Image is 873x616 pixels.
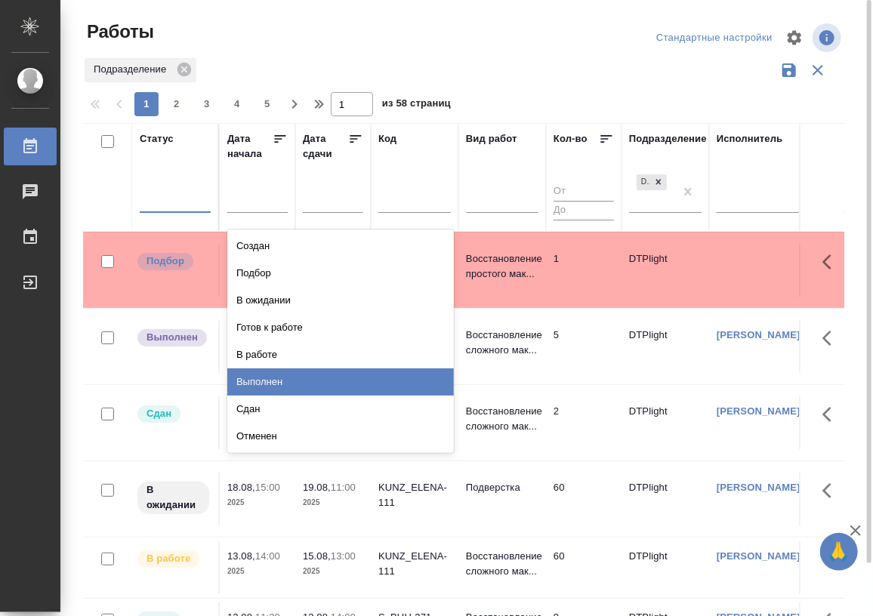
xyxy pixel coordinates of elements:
[813,396,850,433] button: Здесь прячутся важные кнопки
[813,473,850,509] button: Здесь прячутся важные кнопки
[554,131,588,146] div: Кол-во
[622,473,709,525] td: DTPlight
[717,131,783,146] div: Исполнитель
[378,549,451,579] div: KUNZ_ELENA-111
[147,330,198,345] p: Выполнен
[227,550,255,562] p: 13.08,
[147,482,200,513] p: В ожидании
[255,92,279,116] button: 5
[554,201,614,220] input: До
[637,174,650,190] div: DTPlight
[546,396,622,449] td: 2
[622,244,709,297] td: DTPlight
[147,551,190,566] p: В работе
[622,541,709,594] td: DTPlight
[635,173,668,192] div: DTPlight
[94,62,171,77] p: Подразделение
[331,550,356,562] p: 13:00
[303,482,331,493] p: 19.08,
[303,495,363,510] p: 2025
[820,533,858,571] button: 🙏
[776,20,813,56] span: Настроить таблицу
[136,549,211,569] div: Исполнитель выполняет работу
[629,131,707,146] div: Подразделение
[227,368,454,396] div: Выполнен
[546,244,622,297] td: 1
[227,131,273,162] div: Дата начала
[136,328,211,348] div: Исполнитель завершил работу
[554,183,614,202] input: От
[227,314,454,341] div: Готов к работе
[382,94,451,116] span: из 58 страниц
[255,482,280,493] p: 15:00
[466,131,517,146] div: Вид работ
[225,97,249,112] span: 4
[303,550,331,562] p: 15.08,
[717,482,801,493] a: [PERSON_NAME]
[255,97,279,112] span: 5
[378,480,451,510] div: KUNZ_ELENA-111
[466,549,538,579] p: Восстановление сложного мак...
[813,23,844,52] span: Посмотреть информацию
[466,328,538,358] p: Восстановление сложного мак...
[136,480,211,516] div: Исполнитель назначен, приступать к работе пока рано
[775,56,804,85] button: Сохранить фильтры
[136,404,211,424] div: Менеджер проверил работу исполнителя, передает ее на следующий этап
[227,341,454,368] div: В работе
[546,473,622,525] td: 60
[227,260,454,287] div: Подбор
[331,482,356,493] p: 11:00
[140,131,174,146] div: Статус
[227,423,454,450] div: Отменен
[813,320,850,356] button: Здесь прячутся важные кнопки
[622,320,709,373] td: DTPlight
[83,20,154,44] span: Работы
[195,97,219,112] span: 3
[227,564,288,579] p: 2025
[165,92,189,116] button: 2
[147,406,171,421] p: Сдан
[466,480,538,495] p: Подверстка
[466,404,538,434] p: Восстановление сложного мак...
[85,58,196,82] div: Подразделение
[227,482,255,493] p: 18.08,
[136,251,211,272] div: Можно подбирать исполнителей
[804,56,832,85] button: Сбросить фильтры
[622,396,709,449] td: DTPlight
[717,329,801,340] a: [PERSON_NAME]
[227,495,288,510] p: 2025
[378,131,396,146] div: Код
[303,564,363,579] p: 2025
[813,541,850,577] button: Здесь прячутся важные кнопки
[546,320,622,373] td: 5
[717,405,801,417] a: [PERSON_NAME]
[813,244,850,280] button: Здесь прячутся важные кнопки
[227,233,454,260] div: Создан
[652,26,776,50] div: split button
[227,287,454,314] div: В ожидании
[147,254,184,269] p: Подбор
[227,396,454,423] div: Сдан
[225,92,249,116] button: 4
[303,131,348,162] div: Дата сдачи
[255,550,280,562] p: 14:00
[195,92,219,116] button: 3
[165,97,189,112] span: 2
[466,251,538,282] p: Восстановление простого мак...
[717,550,801,562] a: [PERSON_NAME]
[826,536,852,568] span: 🙏
[546,541,622,594] td: 60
